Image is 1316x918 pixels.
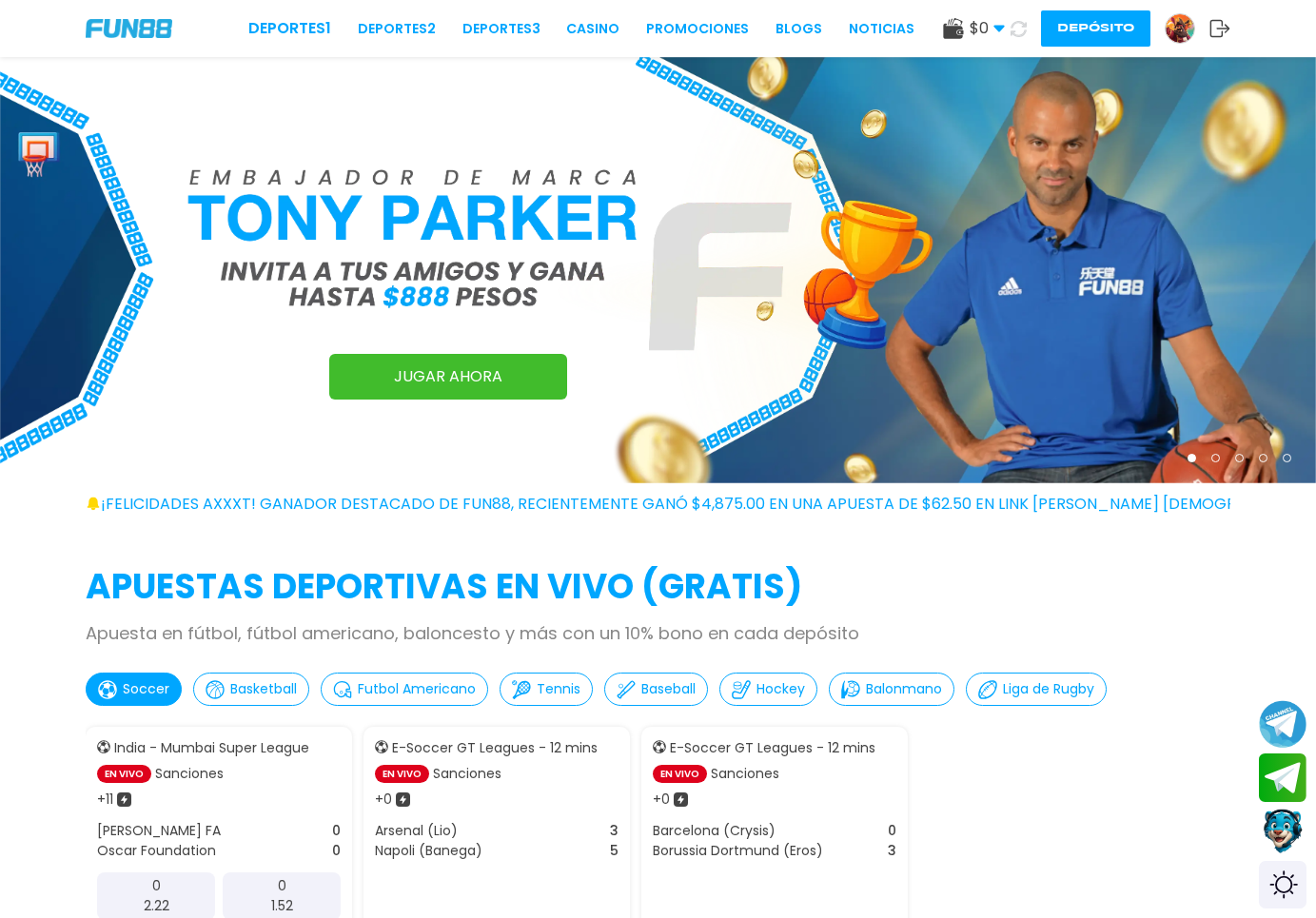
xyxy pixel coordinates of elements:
[144,896,169,916] p: 2.22
[278,876,286,896] p: 0
[86,673,182,706] button: Soccer
[756,679,805,699] p: Hockey
[193,673,309,706] button: Basketball
[1166,14,1194,43] img: Avatar
[97,790,113,810] p: + 11
[604,673,708,706] button: Baseball
[653,821,776,841] p: Barcelona (Crysis)
[1259,807,1306,856] button: Contact customer service
[248,17,331,40] a: Deportes1
[123,679,169,699] p: Soccer
[711,764,779,784] p: Sanciones
[829,673,954,706] button: Balonmano
[966,673,1107,706] button: Liga de Rugby
[610,821,619,841] p: 3
[537,679,580,699] p: Tennis
[849,19,914,39] a: NOTICIAS
[114,738,309,758] p: India - Mumbai Super League
[888,821,896,841] p: 0
[653,841,823,861] p: Borussia Dortmund (Eros)
[670,738,875,758] p: E-Soccer GT Leagues - 12 mins
[1259,861,1306,908] div: Switch theme
[866,679,942,699] p: Balonmano
[375,841,482,861] p: Napoli (Banega)
[500,673,593,706] button: Tennis
[462,19,540,39] a: Deportes3
[653,790,670,810] p: + 0
[332,821,341,841] p: 0
[230,679,297,699] p: Basketball
[152,876,161,896] p: 0
[358,19,436,39] a: Deportes2
[332,841,341,861] p: 0
[433,764,501,784] p: Sanciones
[375,790,392,810] p: + 0
[1165,13,1209,44] a: Avatar
[155,764,224,784] p: Sanciones
[86,561,1230,613] h2: APUESTAS DEPORTIVAS EN VIVO (gratis)
[646,19,749,39] a: Promociones
[719,673,817,706] button: Hockey
[610,841,619,861] p: 5
[566,19,619,39] a: CASINO
[329,354,567,400] a: JUGAR AHORA
[321,673,488,706] button: Futbol Americano
[86,19,172,38] img: Company Logo
[641,679,696,699] p: Baseball
[653,765,707,783] p: EN VIVO
[97,765,151,783] p: EN VIVO
[1259,753,1306,803] button: Join telegram
[375,821,458,841] p: Arsenal (Lio)
[776,19,822,39] a: BLOGS
[375,765,429,783] p: EN VIVO
[271,896,293,916] p: 1.52
[86,620,1230,646] p: Apuesta en fútbol, fútbol americano, baloncesto y más con un 10% bono en cada depósito
[1259,699,1306,749] button: Join telegram channel
[1003,679,1094,699] p: Liga de Rugby
[97,821,221,841] p: [PERSON_NAME] FA
[970,17,1005,40] span: $ 0
[97,841,216,861] p: Oscar Foundation
[358,679,476,699] p: Futbol Americano
[392,738,598,758] p: E-Soccer GT Leagues - 12 mins
[888,841,896,861] p: 3
[1041,10,1150,47] button: Depósito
